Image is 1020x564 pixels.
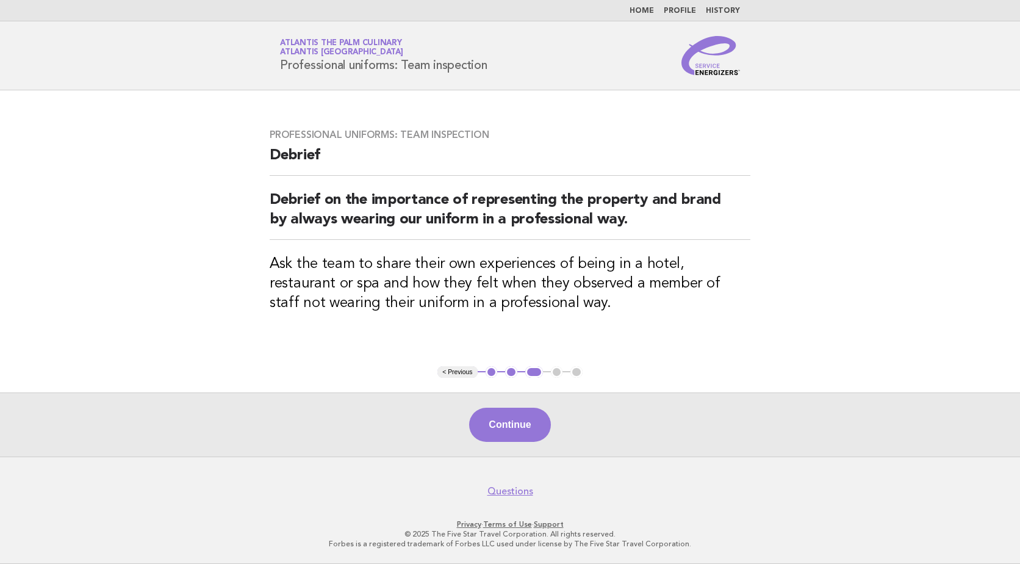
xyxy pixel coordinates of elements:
button: 3 [525,366,543,378]
button: 1 [486,366,498,378]
p: © 2025 The Five Star Travel Corporation. All rights reserved. [137,529,883,539]
h2: Debrief [270,146,750,176]
button: < Previous [437,366,477,378]
a: History [706,7,740,15]
a: Home [630,7,654,15]
img: Service Energizers [681,36,740,75]
a: Privacy [457,520,481,529]
button: 2 [505,366,517,378]
a: Questions [487,485,533,497]
h3: Professional uniforms: Team inspection [270,129,750,141]
span: Atlantis [GEOGRAPHIC_DATA] [280,49,403,57]
p: Forbes is a registered trademark of Forbes LLC used under license by The Five Star Travel Corpora... [137,539,883,549]
a: Terms of Use [483,520,532,529]
button: Continue [469,408,550,442]
p: · · [137,519,883,529]
a: Profile [664,7,696,15]
h1: Professional uniforms: Team inspection [280,40,487,71]
a: Atlantis The Palm CulinaryAtlantis [GEOGRAPHIC_DATA] [280,39,403,56]
a: Support [534,520,564,529]
h3: Ask the team to share their own experiences of being in a hotel, restaurant or spa and how they f... [270,255,750,313]
h2: Debrief on the importance of representing the property and brand by always wearing our uniform in... [270,190,750,240]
